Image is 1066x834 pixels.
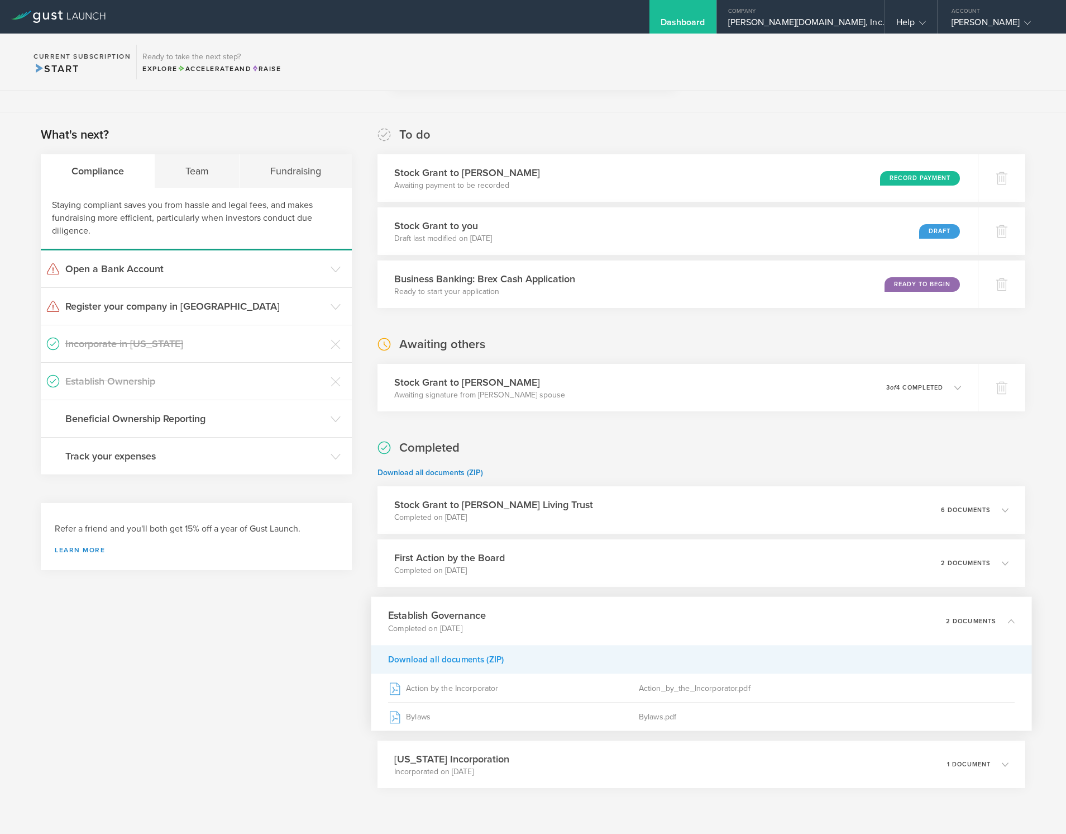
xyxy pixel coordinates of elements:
h3: Stock Grant to [PERSON_NAME] [394,165,540,180]
a: Learn more [55,547,338,553]
p: Ready to start your application [394,286,575,297]
h3: Open a Bank Account [65,262,325,276]
div: Action_by_the_Incorporator.pdf [639,674,1015,702]
p: 2 documents [946,618,997,624]
h3: Establish Ownership [65,374,325,388]
div: Explore [142,64,281,74]
p: 1 document [947,761,991,767]
div: Draft [919,224,960,239]
div: Download all documents (ZIP) [371,645,1031,674]
p: Incorporated on [DATE] [394,766,509,778]
h3: Stock Grant to [PERSON_NAME] [394,375,565,390]
a: Download all documents (ZIP) [377,468,483,477]
h3: Beneficial Ownership Reporting [65,411,325,426]
span: Raise [251,65,281,73]
div: Ready to Begin [885,277,960,292]
div: Help [896,17,926,34]
h3: Register your company in [GEOGRAPHIC_DATA] [65,299,325,314]
h2: Awaiting others [399,337,485,353]
em: of [890,384,896,391]
h2: What's next? [41,127,109,143]
h3: First Action by the Board [394,551,505,565]
div: Stock Grant to [PERSON_NAME]Awaiting payment to be recordedRecord Payment [377,154,978,202]
div: Business Banking: Brex Cash ApplicationReady to start your applicationReady to Begin [377,260,978,308]
div: Team [155,154,240,188]
h3: Establish Governance [388,608,486,623]
div: Stock Grant to youDraft last modified on [DATE]Draft [377,207,978,255]
p: Draft last modified on [DATE] [394,233,492,244]
h3: Refer a friend and you'll both get 15% off a year of Gust Launch. [55,523,338,536]
p: Completed on [DATE] [388,623,486,634]
span: Accelerate [178,65,235,73]
p: 3 4 completed [886,385,943,391]
h3: [US_STATE] Incorporation [394,752,509,766]
span: and [178,65,252,73]
h3: Incorporate in [US_STATE] [65,337,325,351]
p: Completed on [DATE] [394,512,593,523]
div: [PERSON_NAME] [952,17,1046,34]
h3: Ready to take the next step? [142,53,281,61]
p: Awaiting payment to be recorded [394,180,540,191]
h3: Track your expenses [65,449,325,463]
div: Action by the Incorporator [388,674,639,702]
div: Bylaws [388,703,639,731]
div: Bylaws.pdf [639,703,1015,731]
p: Awaiting signature from [PERSON_NAME] spouse [394,390,565,401]
div: Dashboard [661,17,705,34]
iframe: Chat Widget [1010,780,1066,834]
div: Fundraising [240,154,352,188]
p: 6 documents [941,507,991,513]
h2: To do [399,127,431,143]
p: 2 documents [941,560,991,566]
p: Completed on [DATE] [394,565,505,576]
h3: Stock Grant to [PERSON_NAME] Living Trust [394,497,593,512]
div: Record Payment [880,171,960,186]
h2: Current Subscription [34,53,131,60]
span: Start [34,63,79,75]
div: Compliance [41,154,155,188]
h3: Business Banking: Brex Cash Application [394,272,575,286]
h2: Completed [399,440,460,456]
div: [PERSON_NAME][DOMAIN_NAME], Inc. [728,17,873,34]
h3: Stock Grant to you [394,219,492,233]
div: Staying compliant saves you from hassle and legal fees, and makes fundraising more efficient, par... [41,188,352,250]
div: Ready to take the next step?ExploreAccelerateandRaise [136,45,286,79]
